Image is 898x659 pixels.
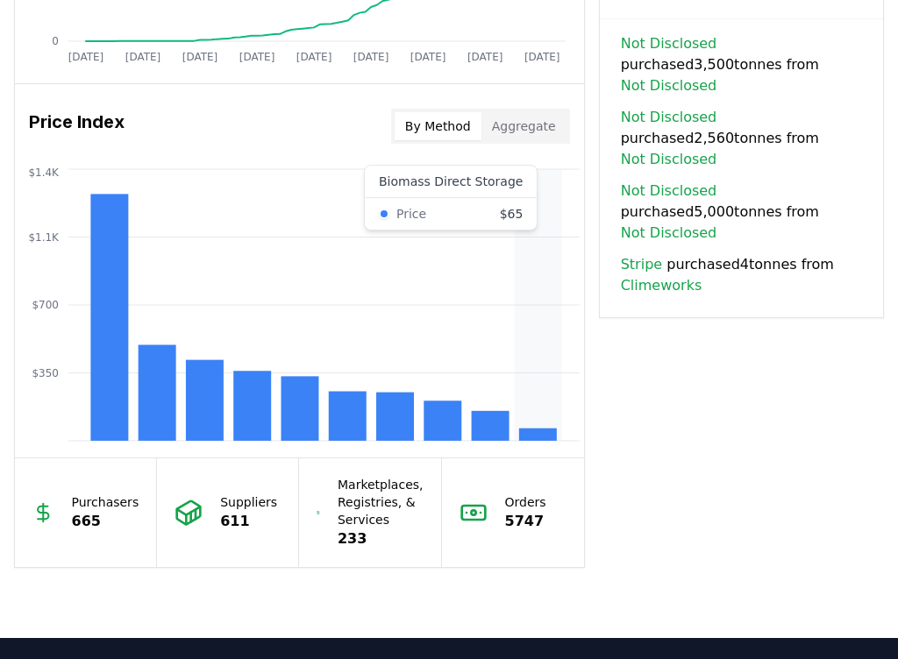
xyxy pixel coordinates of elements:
[524,51,560,63] tspan: [DATE]
[467,51,503,63] tspan: [DATE]
[505,511,546,532] p: 5747
[621,107,717,128] a: Not Disclosed
[220,493,277,511] p: Suppliers
[621,181,717,202] a: Not Disclosed
[621,254,662,275] a: Stripe
[621,223,717,244] a: Not Disclosed
[338,476,424,528] p: Marketplaces, Registries, & Services
[220,511,277,532] p: 611
[72,493,139,511] p: Purchasers
[296,51,332,63] tspan: [DATE]
[621,275,702,296] a: Climeworks
[621,149,717,170] a: Not Disclosed
[32,299,59,311] tspan: $700
[29,109,125,144] h3: Price Index
[72,511,139,532] p: 665
[621,33,717,54] a: Not Disclosed
[410,51,446,63] tspan: [DATE]
[32,367,59,379] tspan: $350
[395,112,481,140] button: By Method
[353,51,389,63] tspan: [DATE]
[239,51,275,63] tspan: [DATE]
[621,75,717,96] a: Not Disclosed
[338,528,424,549] p: 233
[68,51,104,63] tspan: [DATE]
[125,51,161,63] tspan: [DATE]
[621,181,862,244] span: purchased 5,000 tonnes from
[505,493,546,511] p: Orders
[52,35,59,47] tspan: 0
[621,33,862,96] span: purchased 3,500 tonnes from
[621,254,862,296] span: purchased 4 tonnes from
[28,231,60,244] tspan: $1.1K
[481,112,567,140] button: Aggregate
[182,51,218,63] tspan: [DATE]
[621,107,862,170] span: purchased 2,560 tonnes from
[28,167,60,179] tspan: $1.4K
